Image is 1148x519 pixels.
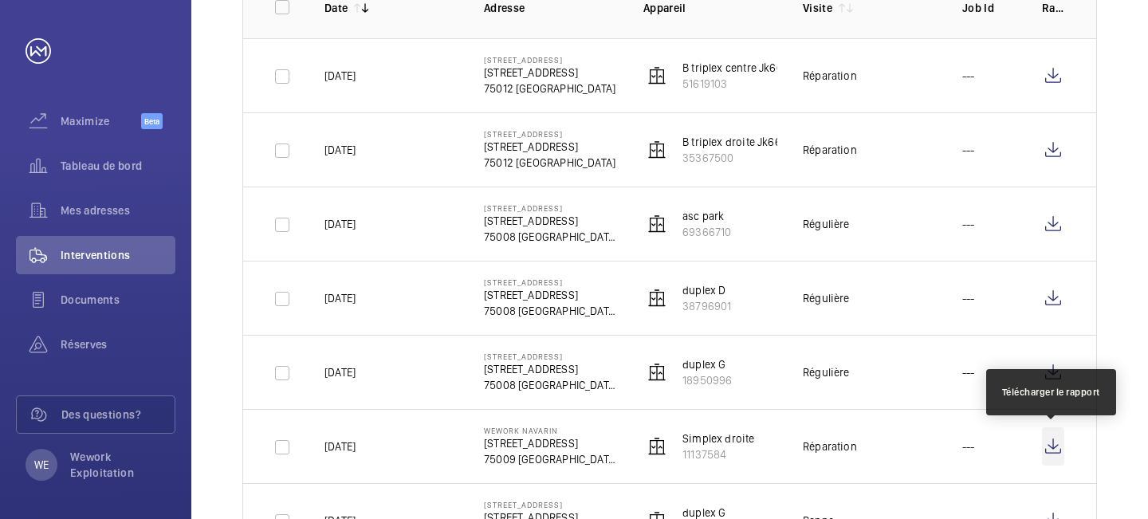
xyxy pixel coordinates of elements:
p: [STREET_ADDRESS] [484,139,615,155]
div: Réparation [803,142,857,158]
p: Simplex droite [682,431,755,446]
span: Documents [61,292,175,308]
p: --- [962,216,975,232]
p: WE [34,457,49,473]
div: Régulière [803,290,850,306]
p: --- [962,438,975,454]
p: [STREET_ADDRESS] [484,213,618,229]
img: elevator.svg [647,289,666,308]
p: 11137584 [682,446,755,462]
span: Des questions? [61,407,175,423]
p: --- [962,142,975,158]
p: 51619103 [682,76,789,92]
p: [DATE] [324,142,356,158]
p: [STREET_ADDRESS] [484,129,615,139]
span: Interventions [61,247,175,263]
p: B triplex centre Jk666 [682,60,789,76]
p: --- [962,290,975,306]
p: 75008 [GEOGRAPHIC_DATA] [484,303,618,319]
p: duplex G [682,356,732,372]
span: Mes adresses [61,202,175,218]
p: [DATE] [324,216,356,232]
p: --- [962,364,975,380]
p: Wework Exploitation [70,449,166,481]
div: Réparation [803,68,857,84]
p: 69366710 [682,224,731,240]
p: [STREET_ADDRESS] [484,277,618,287]
p: [STREET_ADDRESS] [484,361,618,377]
p: [DATE] [324,438,356,454]
p: 75008 [GEOGRAPHIC_DATA] [484,229,618,245]
img: elevator.svg [647,363,666,382]
span: Tableau de bord [61,158,175,174]
span: Réserves [61,336,175,352]
p: [DATE] [324,68,356,84]
p: 75012 [GEOGRAPHIC_DATA] [484,81,615,96]
p: [STREET_ADDRESS] [484,65,615,81]
span: Maximize [61,113,141,129]
p: B triplex droite Jk667 [682,134,787,150]
img: elevator.svg [647,140,666,159]
p: duplex D [682,282,731,298]
p: 38796901 [682,298,731,314]
p: 75008 [GEOGRAPHIC_DATA] [484,377,618,393]
p: [STREET_ADDRESS] [484,55,615,65]
p: [STREET_ADDRESS] [484,500,618,509]
p: Wework Navarin [484,426,618,435]
p: 18950996 [682,372,732,388]
p: [STREET_ADDRESS] [484,435,618,451]
div: Télécharger le rapport [1002,385,1100,399]
div: Réparation [803,438,857,454]
p: [STREET_ADDRESS] [484,287,618,303]
p: [STREET_ADDRESS] [484,352,618,361]
img: elevator.svg [647,66,666,85]
p: [DATE] [324,290,356,306]
span: Beta [141,113,163,129]
p: asc park [682,208,731,224]
p: --- [962,68,975,84]
p: [DATE] [324,364,356,380]
img: elevator.svg [647,437,666,456]
div: Régulière [803,364,850,380]
div: Régulière [803,216,850,232]
p: 75012 [GEOGRAPHIC_DATA] [484,155,615,171]
p: [STREET_ADDRESS] [484,203,618,213]
p: 75009 [GEOGRAPHIC_DATA] [484,451,618,467]
p: 35367500 [682,150,787,166]
img: elevator.svg [647,214,666,234]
